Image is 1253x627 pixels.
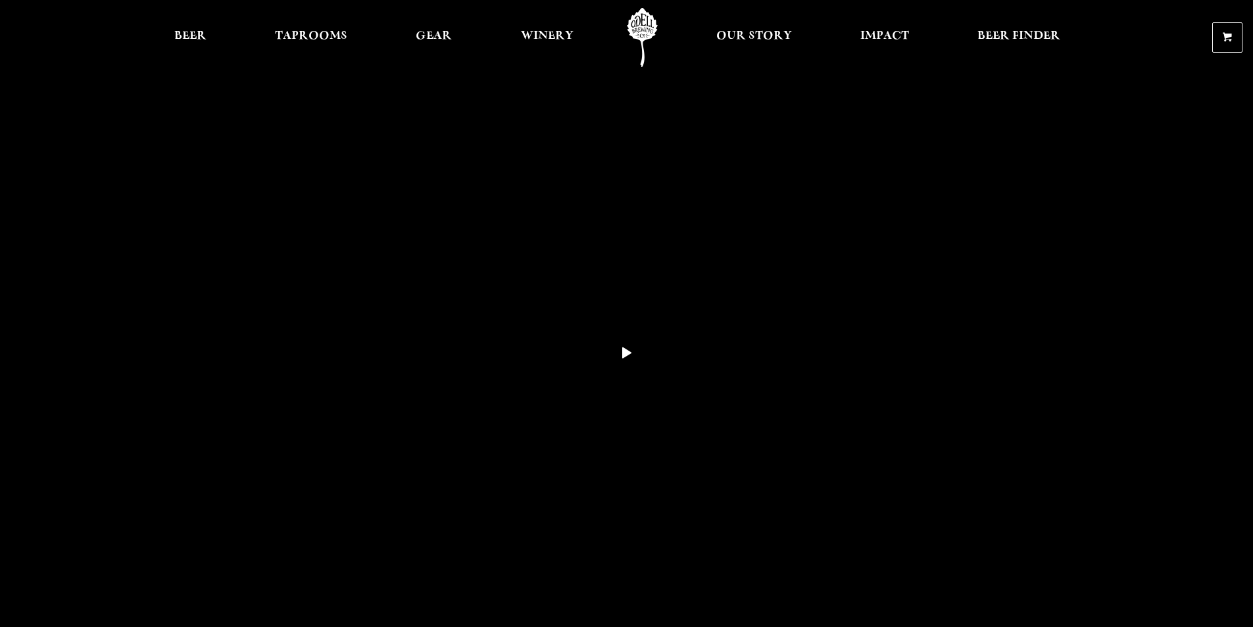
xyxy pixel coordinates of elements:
[416,31,452,41] span: Gear
[618,8,667,67] a: Odell Home
[708,8,800,67] a: Our Story
[716,31,792,41] span: Our Story
[977,31,1060,41] span: Beer Finder
[407,8,460,67] a: Gear
[166,8,215,67] a: Beer
[275,31,347,41] span: Taprooms
[860,31,909,41] span: Impact
[266,8,356,67] a: Taprooms
[969,8,1069,67] a: Beer Finder
[174,31,207,41] span: Beer
[512,8,582,67] a: Winery
[521,31,574,41] span: Winery
[852,8,918,67] a: Impact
